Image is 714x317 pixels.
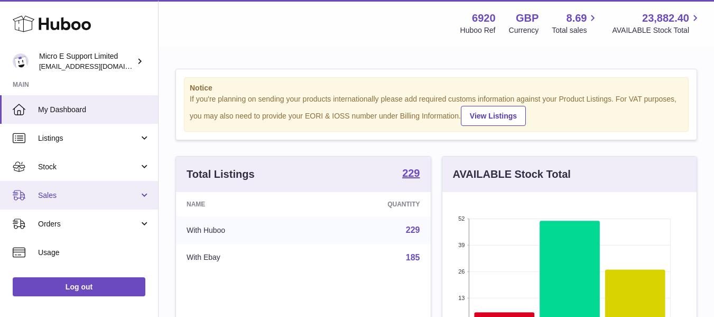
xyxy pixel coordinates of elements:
[402,168,420,178] strong: 229
[190,94,683,126] div: If you're planning on sending your products internationally please add required customs informati...
[509,25,539,35] div: Currency
[38,133,139,143] span: Listings
[310,192,431,216] th: Quantity
[13,277,145,296] a: Log out
[552,11,599,35] a: 8.69 Total sales
[38,248,150,258] span: Usage
[516,11,539,25] strong: GBP
[38,191,139,201] span: Sales
[406,225,420,234] a: 229
[39,62,155,70] span: [EMAIL_ADDRESS][DOMAIN_NAME]
[453,167,571,182] h3: AVAILABLE Stock Total
[458,268,465,275] text: 26
[458,215,465,222] text: 52
[612,25,701,35] span: AVAILABLE Stock Total
[458,242,465,248] text: 39
[38,105,150,115] span: My Dashboard
[38,219,139,229] span: Orders
[406,253,420,262] a: 185
[38,162,139,172] span: Stock
[176,192,310,216] th: Name
[187,167,255,182] h3: Total Listings
[472,11,496,25] strong: 6920
[176,216,310,244] td: With Huboo
[176,244,310,271] td: With Ebay
[458,295,465,301] text: 13
[552,25,599,35] span: Total sales
[13,53,29,69] img: contact@micropcsupport.com
[642,11,689,25] span: 23,882.40
[460,25,496,35] div: Huboo Ref
[402,168,420,180] a: 229
[612,11,701,35] a: 23,882.40 AVAILABLE Stock Total
[190,83,683,93] strong: Notice
[39,51,134,71] div: Micro E Support Limited
[461,106,526,126] a: View Listings
[567,11,587,25] span: 8.69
